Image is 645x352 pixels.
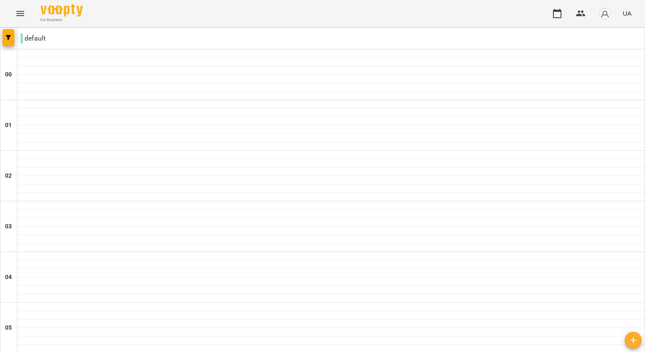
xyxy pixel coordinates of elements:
h6: 04 [5,273,12,282]
h6: 01 [5,121,12,130]
button: UA [619,5,635,21]
h6: 05 [5,323,12,333]
h6: 00 [5,70,12,79]
img: Voopty Logo [41,4,83,16]
button: Menu [10,3,30,24]
button: Створити урок [625,332,642,349]
h6: 02 [5,171,12,181]
h6: 03 [5,222,12,231]
img: avatar_s.png [599,8,611,19]
p: default [21,33,46,43]
span: UA [623,9,631,18]
span: For Business [41,17,83,23]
